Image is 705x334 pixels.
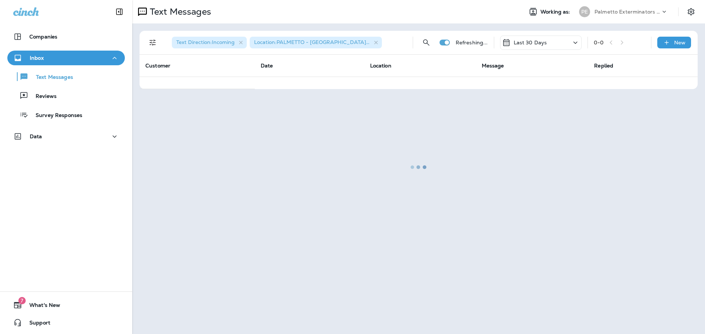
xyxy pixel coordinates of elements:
button: Companies [7,29,125,44]
p: Inbox [30,55,44,61]
button: 7What's New [7,298,125,312]
span: What's New [22,302,60,311]
p: Companies [29,34,57,40]
button: Support [7,315,125,330]
button: Data [7,129,125,144]
p: Data [30,133,42,139]
p: Reviews [28,93,57,100]
button: Text Messages [7,69,125,84]
p: Text Messages [29,74,73,81]
button: Collapse Sidebar [109,4,130,19]
button: Reviews [7,88,125,103]
button: Survey Responses [7,107,125,122]
p: New [674,40,686,45]
p: Survey Responses [28,112,82,119]
span: 7 [18,297,26,304]
span: Support [22,320,50,329]
button: Inbox [7,51,125,65]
